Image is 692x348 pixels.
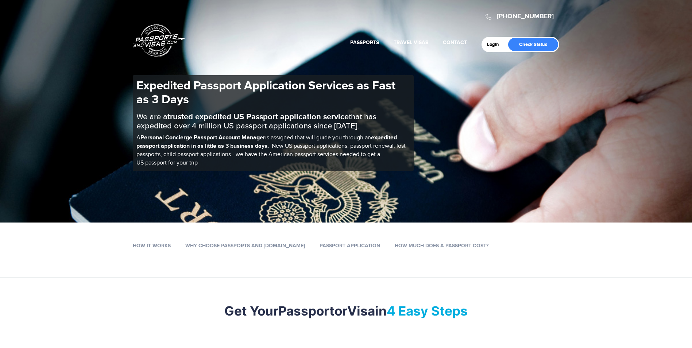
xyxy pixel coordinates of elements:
a: Travel Visas [394,39,428,46]
strong: trusted expedited US Passport application service [167,112,349,122]
h2: Get Your or in [133,303,560,318]
a: Contact [443,39,467,46]
a: Passports & [DOMAIN_NAME] [133,24,185,57]
strong: Visa [347,303,375,318]
a: How Much Does a Passport Cost? [395,243,488,249]
a: Passports [350,39,379,46]
mark: 4 Easy Steps [387,303,468,318]
p: A is assigned that will guide you through an New US passport applications, passport renewal, lost... [136,134,410,167]
a: Login [487,42,504,47]
a: Why Choose Passports and [DOMAIN_NAME] [185,243,305,249]
a: How it works [133,243,171,249]
a: Check Status [508,38,558,51]
h2: We are a that has expedited over 4 million US passport applications since [DATE]. [136,112,410,130]
strong: Personal Concierge Passport Account Manager [140,134,265,141]
a: [PHONE_NUMBER] [497,12,554,20]
h1: Expedited Passport Application Services as Fast as 3 Days [136,79,410,107]
a: Passport Application [320,243,380,249]
strong: Passport [278,303,335,318]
